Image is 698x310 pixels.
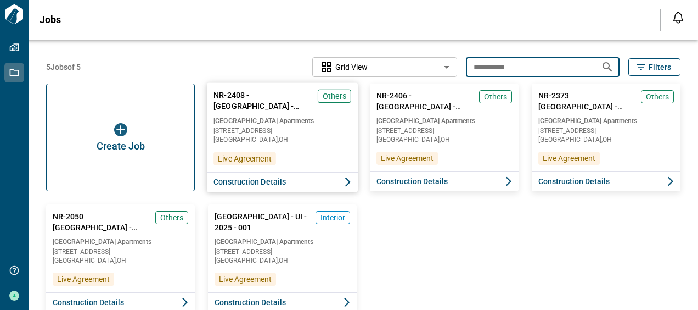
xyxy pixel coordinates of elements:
span: [STREET_ADDRESS] [215,248,350,255]
span: Others [484,91,507,102]
button: Open notification feed [669,9,687,26]
span: Jobs [40,14,61,25]
span: [STREET_ADDRESS] [53,248,188,255]
img: icon button [114,123,127,136]
span: Live Agreement [381,153,434,164]
span: Filters [649,62,671,73]
span: [GEOGRAPHIC_DATA] , OH [213,136,351,143]
span: NR-2406 - [GEOGRAPHIC_DATA] - Clubhouse Flooring - 2025 - 004 [376,90,475,112]
span: [GEOGRAPHIC_DATA] , OH [376,136,512,143]
span: [GEOGRAPHIC_DATA] - UI - 2025 - 001 [215,211,311,233]
button: Construction Details [370,171,519,191]
span: [STREET_ADDRESS] [538,128,674,134]
span: NR-2373 [GEOGRAPHIC_DATA] - Clubhouse FF&E - 2025 - 003 [538,90,637,112]
span: Others [160,212,183,223]
span: Others [646,91,669,102]
span: [GEOGRAPHIC_DATA] , OH [53,257,188,264]
span: [GEOGRAPHIC_DATA] Apartments [376,117,512,125]
button: Search jobs [596,56,618,78]
span: NR-2408 - [GEOGRAPHIC_DATA] - [GEOGRAPHIC_DATA] Enhancements - 2025 - 005 [213,90,313,112]
div: Without label [312,56,457,79]
span: Construction Details [376,176,448,187]
span: [STREET_ADDRESS] [376,128,512,134]
span: [GEOGRAPHIC_DATA] , OH [215,257,350,264]
span: Construction Details [215,297,286,308]
button: Filters [628,58,680,76]
span: Live Agreement [543,153,595,164]
span: Others [323,91,346,102]
button: Construction Details [532,171,680,191]
span: [STREET_ADDRESS] [213,128,351,134]
span: [GEOGRAPHIC_DATA] Apartments [215,237,350,246]
span: Interior [320,212,345,223]
span: Live Agreement [218,153,271,164]
span: Construction Details [538,176,610,187]
span: Construction Details [213,176,286,187]
span: Grid View [335,62,368,73]
span: [GEOGRAPHIC_DATA] , OH [538,136,674,143]
span: Live Agreement [219,274,272,285]
span: Create Job [97,141,145,152]
span: 5 Jobs of 5 [46,62,81,73]
button: Construction Details [207,172,358,192]
span: NR-2050 [GEOGRAPHIC_DATA] - Retaining Wall- 2025 - 002 [53,211,151,233]
span: [GEOGRAPHIC_DATA] Apartments [538,117,674,125]
span: Construction Details [53,297,124,308]
span: Live Agreement [57,274,110,285]
span: [GEOGRAPHIC_DATA] Apartments [53,237,188,246]
span: [GEOGRAPHIC_DATA] Apartments [213,116,351,125]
